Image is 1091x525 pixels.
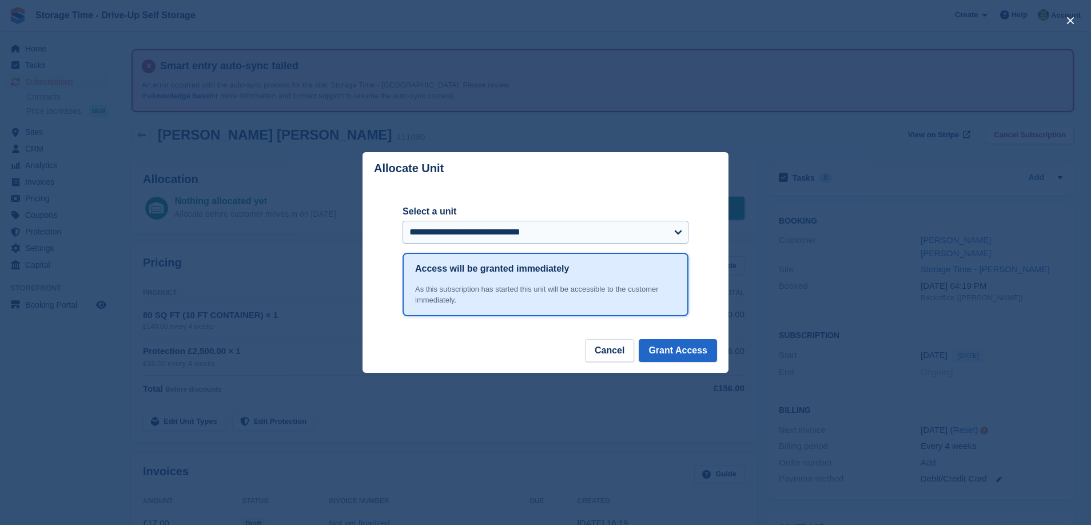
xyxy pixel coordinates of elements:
[639,339,717,362] button: Grant Access
[585,339,634,362] button: Cancel
[403,205,688,218] label: Select a unit
[415,284,676,306] div: As this subscription has started this unit will be accessible to the customer immediately.
[374,162,444,175] p: Allocate Unit
[1061,11,1080,30] button: close
[415,262,569,276] h1: Access will be granted immediately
